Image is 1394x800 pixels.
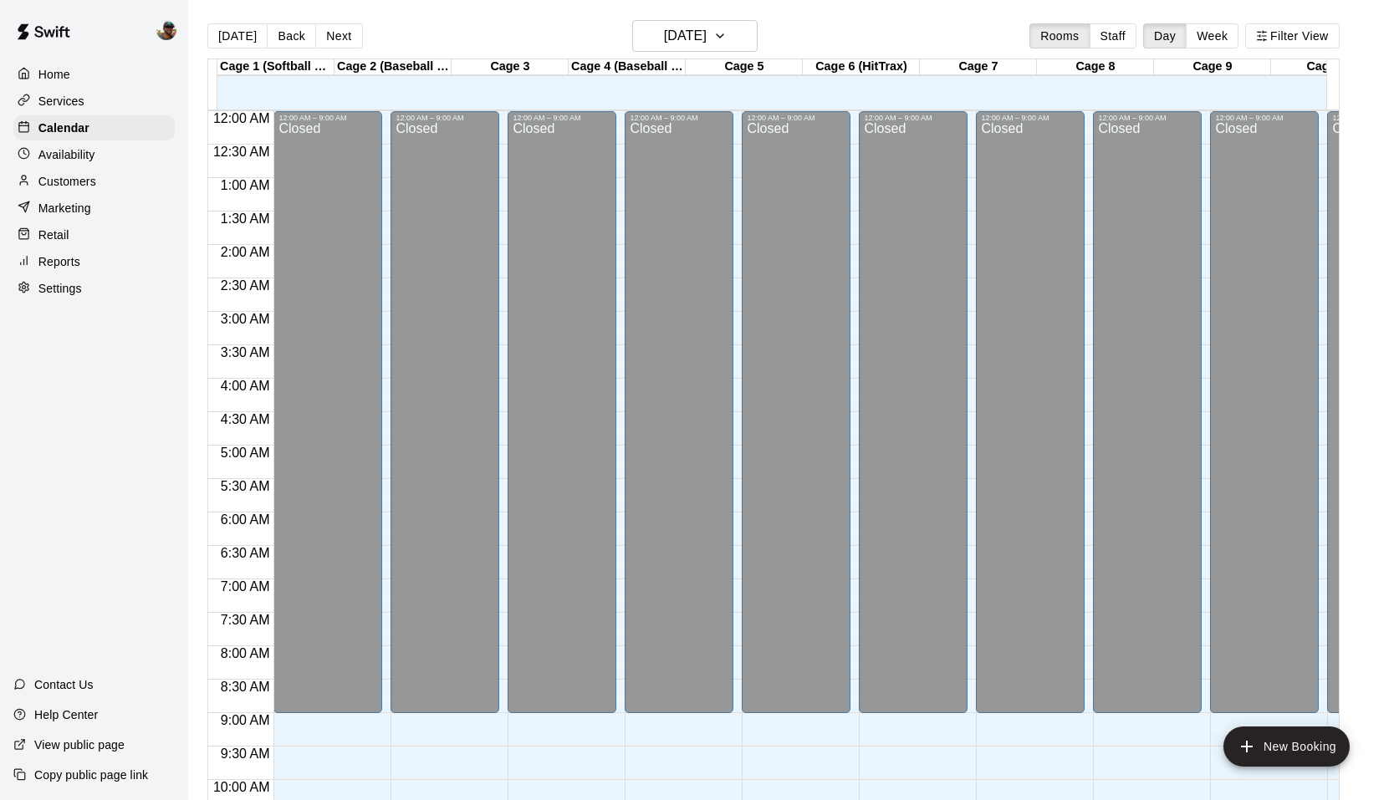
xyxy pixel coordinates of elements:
span: 5:30 AM [217,479,274,493]
div: Closed [278,122,377,719]
span: 3:30 AM [217,345,274,359]
a: Availability [13,142,175,167]
a: Customers [13,169,175,194]
div: 12:00 AM – 9:00 AM [747,114,845,122]
p: Reports [38,253,80,270]
span: 7:00 AM [217,579,274,594]
span: 6:30 AM [217,546,274,560]
div: 12:00 AM – 9:00 AM: Closed [1210,111,1319,713]
div: 12:00 AM – 9:00 AM: Closed [273,111,382,713]
p: View public page [34,736,125,753]
button: Filter View [1245,23,1339,48]
p: Calendar [38,120,89,136]
span: 6:00 AM [217,512,274,527]
span: 9:30 AM [217,746,274,761]
a: Settings [13,276,175,301]
div: Closed [630,122,728,719]
button: [DATE] [632,20,758,52]
div: Cage 2 (Baseball Pitching Machine) [334,59,452,75]
span: 12:30 AM [209,145,274,159]
a: Calendar [13,115,175,140]
div: 12:00 AM – 9:00 AM: Closed [742,111,850,713]
div: 12:00 AM – 9:00 AM: Closed [859,111,968,713]
button: [DATE] [207,23,268,48]
a: Marketing [13,196,175,221]
div: 12:00 AM – 9:00 AM [630,114,728,122]
span: 2:00 AM [217,245,274,259]
div: 12:00 AM – 9:00 AM [1215,114,1314,122]
button: Day [1143,23,1187,48]
span: 4:00 AM [217,379,274,393]
span: 8:00 AM [217,646,274,660]
a: Retail [13,222,175,247]
div: 12:00 AM – 9:00 AM: Closed [1093,111,1202,713]
p: Help Center [34,706,98,723]
span: 12:00 AM [209,111,274,125]
span: 1:30 AM [217,211,274,226]
div: Cage 8 [1037,59,1154,75]
div: 12:00 AM – 9:00 AM [278,114,377,122]
span: 10:00 AM [209,780,274,794]
a: Services [13,89,175,114]
div: Cage 10 [1271,59,1388,75]
span: 3:00 AM [217,312,274,326]
div: Closed [864,122,963,719]
div: 12:00 AM – 9:00 AM: Closed [391,111,499,713]
div: Cage 9 [1154,59,1271,75]
span: 1:00 AM [217,178,274,192]
div: Cage 7 [920,59,1037,75]
div: Closed [981,122,1080,719]
a: Reports [13,249,175,274]
div: 12:00 AM – 9:00 AM [1098,114,1197,122]
p: Copy public page link [34,767,148,783]
div: 12:00 AM – 9:00 AM: Closed [625,111,733,713]
div: Cage 6 (HitTrax) [803,59,920,75]
span: 7:30 AM [217,613,274,627]
span: 4:30 AM [217,412,274,426]
p: Services [38,93,84,110]
button: Week [1186,23,1238,48]
div: Ben Boykin [153,13,188,47]
button: add [1223,726,1350,767]
div: Cage 1 (Softball Pitching Machine) [217,59,334,75]
div: 12:00 AM – 9:00 AM [396,114,494,122]
span: 8:30 AM [217,680,274,694]
p: Availability [38,146,95,163]
div: Cage 3 [452,59,569,75]
div: 12:00 AM – 9:00 AM [981,114,1080,122]
div: Closed [1098,122,1197,719]
div: Closed [1215,122,1314,719]
div: Cage 5 [686,59,803,75]
button: Staff [1090,23,1137,48]
p: Settings [38,280,82,297]
p: Customers [38,173,96,190]
p: Home [38,66,70,83]
div: Closed [396,122,494,719]
span: 5:00 AM [217,446,274,460]
h6: [DATE] [664,24,707,48]
p: Retail [38,227,69,243]
div: 12:00 AM – 9:00 AM: Closed [976,111,1085,713]
a: Home [13,62,175,87]
div: 12:00 AM – 9:00 AM [864,114,963,122]
div: Closed [747,122,845,719]
button: Back [267,23,316,48]
span: 2:30 AM [217,278,274,293]
div: Cage 4 (Baseball Pitching Machine) [569,59,686,75]
button: Next [315,23,362,48]
div: Closed [513,122,611,719]
p: Contact Us [34,676,94,693]
div: 12:00 AM – 9:00 AM [513,114,611,122]
img: Ben Boykin [156,20,176,40]
button: Rooms [1029,23,1090,48]
span: 9:00 AM [217,713,274,727]
p: Marketing [38,200,91,217]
